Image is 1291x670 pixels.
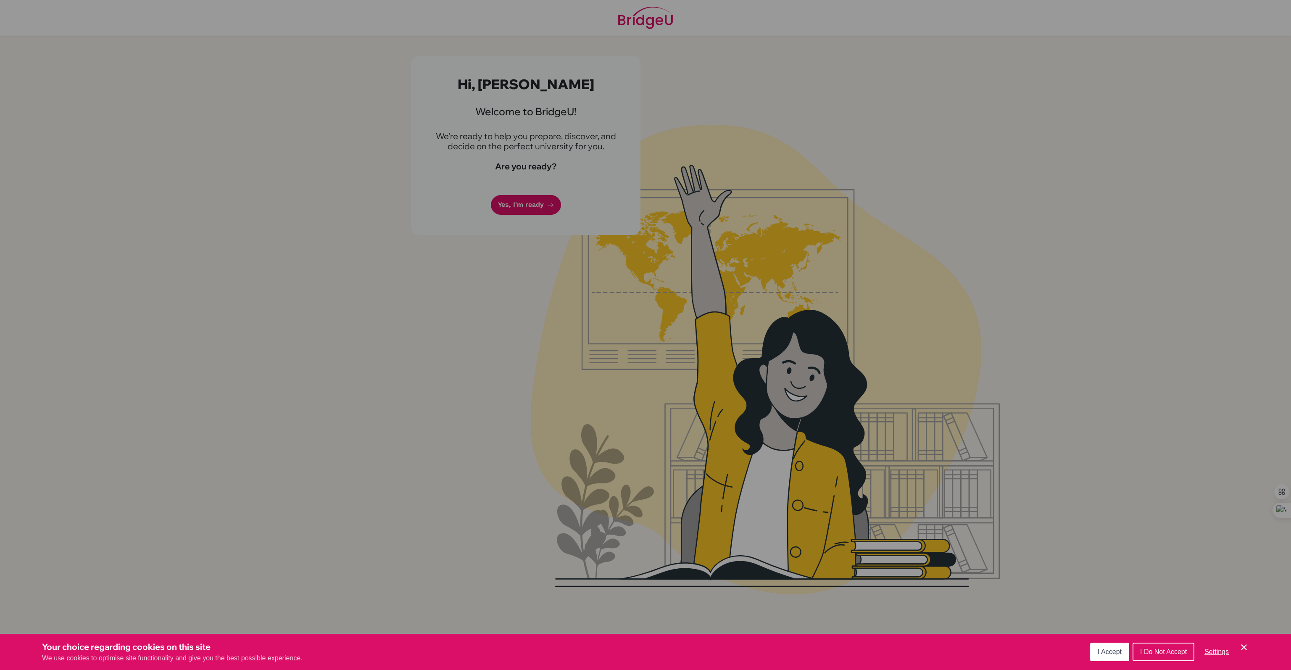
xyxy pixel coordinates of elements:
p: We use cookies to optimise site functionality and give you the best possible experience. [42,653,303,663]
span: I Do Not Accept [1140,648,1187,655]
button: Settings [1198,644,1236,660]
button: Save and close [1239,642,1249,652]
button: I Do Not Accept [1133,643,1194,661]
span: Settings [1204,648,1229,655]
button: I Accept [1090,643,1129,661]
h3: Your choice regarding cookies on this site [42,641,303,653]
span: I Accept [1098,648,1122,655]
